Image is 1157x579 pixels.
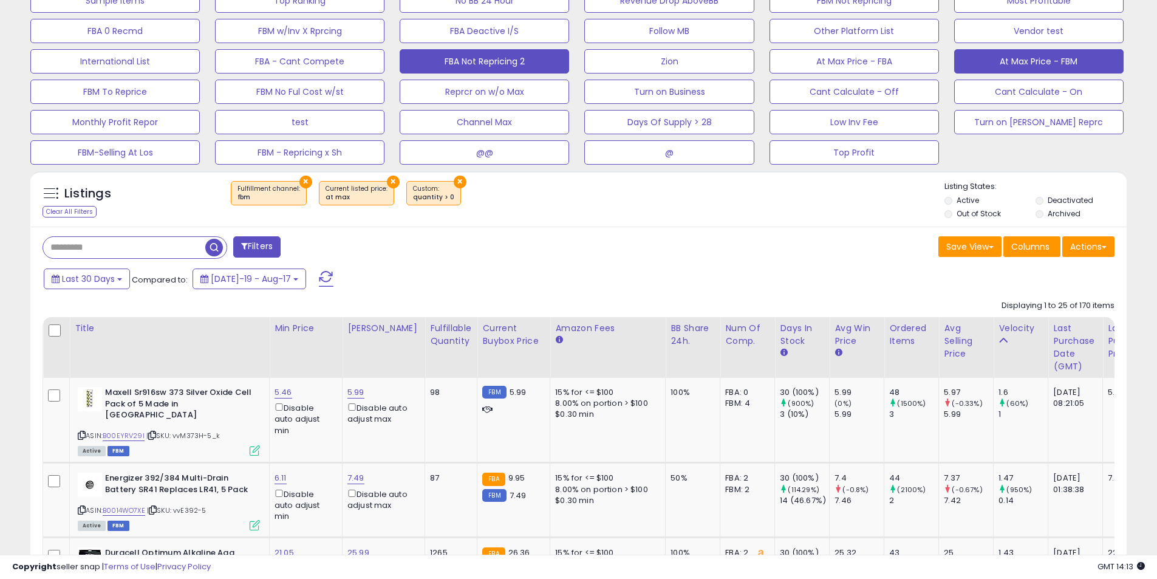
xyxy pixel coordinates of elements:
div: 14 (46.67%) [780,495,829,506]
small: Amazon Fees. [555,335,562,346]
a: Terms of Use [104,561,155,572]
button: Filters [233,236,281,258]
button: Vendor test [954,19,1124,43]
div: Last Purchase Date (GMT) [1053,322,1097,373]
button: @ [584,140,754,165]
div: Title [75,322,264,335]
span: Compared to: [132,274,188,286]
span: FBM [108,521,129,531]
div: 5.97 [944,387,993,398]
span: Current listed price : [326,184,387,202]
div: 100% [671,387,711,398]
a: Privacy Policy [157,561,211,572]
button: At Max Price - FBA [770,49,939,74]
div: 5.99 [834,409,884,420]
button: FBA - Cant Compete [215,49,384,74]
span: 7.49 [510,490,527,501]
b: Energizer 392/384 Multi-Drain Battery SR41 Replaces LR41, 5 Pack [105,473,253,498]
button: FBM - Repricing x Sh [215,140,384,165]
span: | SKU: vvM373H-5_k [146,431,220,440]
button: Other Platform List [770,19,939,43]
div: 5.99 [944,409,993,420]
div: BB Share 24h. [671,322,715,348]
span: Fulfillment channel : [237,184,300,202]
div: Avg Selling Price [944,322,988,360]
small: Avg Win Price. [834,348,842,358]
div: 7.49 [1108,473,1148,484]
div: ASIN: [78,387,260,454]
div: 5.99 [834,387,884,398]
button: Turn on [PERSON_NAME] Reprc [954,110,1124,134]
a: 5.46 [275,386,292,399]
small: (60%) [1006,399,1028,408]
div: FBA: 0 [725,387,765,398]
span: | SKU: vvE392-5 [147,505,206,515]
small: (114.29%) [788,485,819,495]
label: Deactivated [1048,195,1093,205]
div: quantity > 0 [413,193,454,202]
div: 44 [889,473,938,484]
div: 87 [430,473,468,484]
div: [PERSON_NAME] [347,322,420,335]
div: Ordered Items [889,322,933,348]
div: 8.00% on portion > $100 [555,484,656,495]
button: test [215,110,384,134]
button: Reprcr on w/o Max [400,80,569,104]
div: [DATE] 08:21:05 [1053,387,1093,409]
button: @@ [400,140,569,165]
button: FBM To Reprice [30,80,200,104]
span: All listings currently available for purchase on Amazon [78,446,106,456]
div: Fulfillable Quantity [430,322,472,348]
div: Num of Comp. [725,322,770,348]
span: FBM [108,446,129,456]
small: (1500%) [897,399,926,408]
span: 2025-09-17 14:13 GMT [1097,561,1145,572]
a: B00EYRV29I [103,431,145,441]
div: Current Buybox Price [482,322,545,348]
div: seller snap | | [12,561,211,573]
div: FBM: 4 [725,398,765,409]
button: × [387,176,400,188]
div: 30 (100%) [780,473,829,484]
button: Cant Calculate - Off [770,80,939,104]
strong: Copyright [12,561,56,572]
span: [DATE]-19 - Aug-17 [211,273,291,285]
small: (2100%) [897,485,926,495]
a: B0014WO7XE [103,505,145,516]
div: Clear All Filters [43,206,97,218]
button: Actions [1062,236,1114,257]
div: Days In Stock [780,322,824,348]
div: 7.37 [944,473,993,484]
div: ASIN: [78,473,260,529]
div: Min Price [275,322,337,335]
small: (900%) [788,399,814,408]
div: [DATE] 01:38:38 [1053,473,1093,495]
div: 7.42 [944,495,993,506]
div: Velocity [998,322,1043,335]
div: Disable auto adjust max [347,487,415,511]
label: Archived [1048,208,1080,219]
div: 1.6 [998,387,1048,398]
div: 8.00% on portion > $100 [555,398,656,409]
label: Active [957,195,979,205]
button: Top Profit [770,140,939,165]
div: FBM: 2 [725,484,765,495]
h5: Listings [64,185,111,202]
div: 3 [889,409,938,420]
small: (0%) [834,399,852,408]
div: at max [326,193,387,202]
span: Last 30 Days [62,273,115,285]
button: [DATE]-19 - Aug-17 [193,269,306,289]
span: All listings currently available for purchase on Amazon [78,521,106,531]
small: FBA [482,473,505,486]
a: 5.99 [347,386,364,399]
button: International List [30,49,200,74]
div: 98 [430,387,468,398]
small: (950%) [1006,485,1032,495]
div: 3 (10%) [780,409,829,420]
button: × [299,176,312,188]
button: FBM-Selling At Los [30,140,200,165]
div: 0.14 [998,495,1048,506]
a: 7.49 [347,472,364,484]
span: Columns [1011,241,1049,253]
